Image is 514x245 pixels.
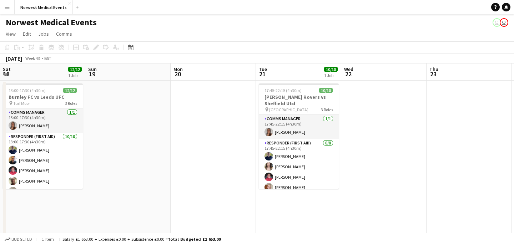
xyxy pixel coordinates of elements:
span: 10/10 [319,88,333,93]
span: 20 [172,70,183,78]
span: Comms [56,31,72,37]
a: View [3,29,19,39]
span: 1 item [39,236,56,242]
app-card-role: Responder (First Aid)8/817:45-22:15 (4h30m)[PERSON_NAME][PERSON_NAME][PERSON_NAME][PERSON_NAME] [259,139,339,236]
span: Wed [344,66,353,72]
a: Jobs [35,29,52,39]
span: 19 [87,70,97,78]
button: Norwest Medical Events [15,0,73,14]
span: 3 Roles [65,101,77,106]
span: 18 [2,70,11,78]
div: [DATE] [6,55,22,62]
span: Tue [259,66,267,72]
span: Sun [88,66,97,72]
div: 1 Job [68,73,82,78]
a: Edit [20,29,34,39]
h1: Norwest Medical Events [6,17,97,28]
span: 3 Roles [321,107,333,112]
h3: [PERSON_NAME] Rovers vs Sheffield Utd [259,94,339,107]
span: Total Budgeted £1 653.00 [168,236,221,242]
span: Mon [173,66,183,72]
app-user-avatar: Rory Murphy [493,18,501,27]
span: Week 43 [24,56,41,61]
span: 12/12 [68,67,82,72]
span: Budgeted [11,237,32,242]
div: BST [44,56,51,61]
div: 1 Job [324,73,338,78]
span: 21 [258,70,267,78]
span: 12/12 [63,88,77,93]
app-job-card: 17:45-22:15 (4h30m)10/10[PERSON_NAME] Rovers vs Sheffield Utd [GEOGRAPHIC_DATA]3 RolesComms Manag... [259,83,339,189]
app-user-avatar: Rory Murphy [500,18,508,27]
div: Salary £1 653.00 + Expenses £0.00 + Subsistence £0.00 = [62,236,221,242]
span: Sat [3,66,11,72]
span: 22 [343,70,353,78]
app-card-role: Comms Manager1/113:00-17:30 (4h30m)[PERSON_NAME] [3,108,83,133]
app-card-role: Comms Manager1/117:45-22:15 (4h30m)[PERSON_NAME] [259,115,339,139]
span: [GEOGRAPHIC_DATA] [269,107,308,112]
span: Jobs [38,31,49,37]
span: 17:45-22:15 (4h30m) [264,88,302,93]
span: Thu [429,66,438,72]
app-job-card: 13:00-17:30 (4h30m)12/12Burnley FC vs Leeds UFC Turf Moor3 RolesComms Manager1/113:00-17:30 (4h30... [3,83,83,189]
span: 13:00-17:30 (4h30m) [9,88,46,93]
span: View [6,31,16,37]
span: Edit [23,31,31,37]
span: 23 [428,70,438,78]
h3: Burnley FC vs Leeds UFC [3,94,83,100]
span: 10/10 [324,67,338,72]
button: Budgeted [4,235,33,243]
span: Turf Moor [13,101,30,106]
a: Comms [53,29,75,39]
